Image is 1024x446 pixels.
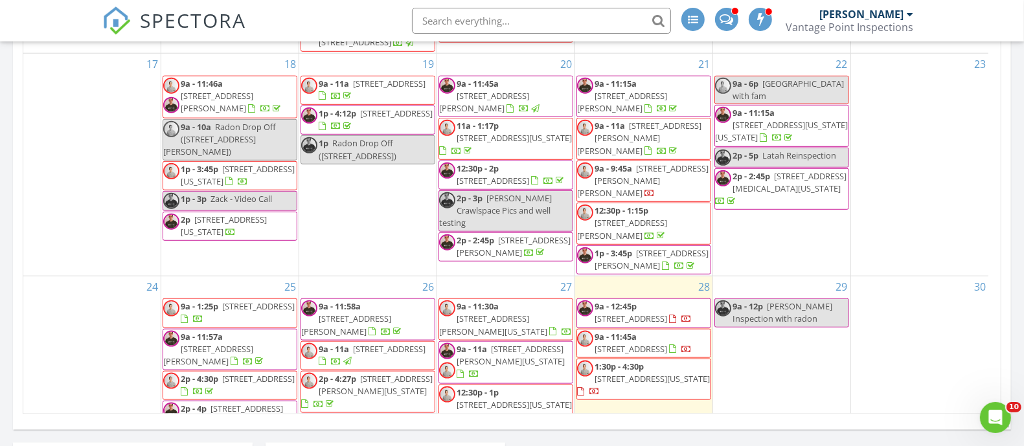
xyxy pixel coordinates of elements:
span: 2p [181,214,190,225]
a: 9a - 11:45a [STREET_ADDRESS][PERSON_NAME] [438,76,573,118]
a: 1p - 3:45p [STREET_ADDRESS][PERSON_NAME] [595,247,709,271]
a: 9a - 11a [STREET_ADDRESS] [319,343,426,367]
a: 9a - 11:15a [STREET_ADDRESS][PERSON_NAME] [577,78,679,114]
span: SPECTORA [140,6,246,34]
img: path_1.pdf_1.png [163,373,179,389]
span: 2p - 2:45p [733,170,770,182]
img: 0n7a1730.jpeg [577,300,593,317]
a: 12:30p - 1p [STREET_ADDRESS][US_STATE] [438,385,573,427]
span: [STREET_ADDRESS] [353,343,426,355]
a: 9a - 1:25p [STREET_ADDRESS] [181,300,295,324]
a: 9a - 11:45a [STREET_ADDRESS] [576,329,711,358]
a: 2p - 4:27p [STREET_ADDRESS][PERSON_NAME][US_STATE] [301,371,435,413]
span: 9a - 11:45a [457,78,499,89]
span: 9a - 11a [457,343,487,355]
img: path_1.pdf_1.png [301,343,317,359]
a: 12:30p - 1:15p [STREET_ADDRESS][PERSON_NAME] [577,205,667,241]
img: path_1.pdf_1.png [301,373,317,389]
span: 1p - 3p [181,193,207,205]
a: Go to August 26, 2025 [420,276,437,297]
span: [STREET_ADDRESS] [319,36,391,48]
img: 0n7a1730.jpeg [715,150,731,166]
img: path_1.pdf_1.png [577,120,593,136]
a: 2p - 4:30p [STREET_ADDRESS] [181,373,295,397]
img: path_1.pdf_1.png [577,162,593,179]
span: [STREET_ADDRESS] [360,107,433,119]
a: 11a - 1:17p [STREET_ADDRESS][US_STATE] [439,120,572,156]
a: 9a - 11a [STREET_ADDRESS][PERSON_NAME][US_STATE] [457,343,565,379]
a: 2p [STREET_ADDRESS][US_STATE] [181,214,267,238]
input: Search everything... [412,8,671,34]
img: 0n7a1730.jpeg [439,78,455,94]
img: The Best Home Inspection Software - Spectora [102,6,131,35]
img: path_1.pdf_1.png [577,361,593,377]
a: 9a - 11:46a [STREET_ADDRESS][PERSON_NAME] [163,76,297,118]
div: Vantage Point Inspections [786,21,913,34]
span: [STREET_ADDRESS][PERSON_NAME] [181,90,253,114]
a: 1:30p - 4:30p [STREET_ADDRESS][US_STATE] [577,361,710,397]
a: Go to August 24, 2025 [144,276,161,297]
a: SPECTORA [102,17,246,45]
td: Go to August 17, 2025 [23,53,161,276]
a: 2p - 4p [STREET_ADDRESS][PERSON_NAME] [181,403,283,427]
a: 9a - 11:58a [STREET_ADDRESS][PERSON_NAME] [301,298,435,340]
td: Go to August 19, 2025 [299,53,437,276]
a: 12:30p - 1:15p [STREET_ADDRESS][PERSON_NAME] [576,203,711,245]
a: 11a - 1:17p [STREET_ADDRESS][US_STATE] [438,118,573,160]
span: [STREET_ADDRESS][MEDICAL_DATA][US_STATE] [733,170,847,194]
span: 2p - 5p [733,150,758,161]
img: 0n7a1730.jpeg [163,403,179,419]
span: 2p - 4:27p [319,373,356,385]
a: 9a - 12:45p [STREET_ADDRESS] [595,300,692,324]
span: 11a - 1:17p [457,120,499,131]
img: 0n7a1730.jpeg [577,247,593,263]
a: Go to August 19, 2025 [420,54,437,74]
a: Go to August 25, 2025 [282,276,299,297]
img: 0n7a1730.jpeg [439,343,455,359]
img: 0n7a1730.jpeg [163,331,179,347]
a: 9a - 11a [STREET_ADDRESS][PERSON_NAME][US_STATE] [438,341,573,384]
img: path_1.pdf_1.png [577,205,593,221]
a: 9a - 11a [STREET_ADDRESS][PERSON_NAME][PERSON_NAME] [577,120,701,156]
span: 2p - 4:30p [181,373,218,385]
span: [STREET_ADDRESS][US_STATE] [595,373,710,385]
span: [STREET_ADDRESS][PERSON_NAME][PERSON_NAME] [577,162,709,199]
span: [STREET_ADDRESS] [457,175,529,186]
a: Go to August 17, 2025 [144,54,161,74]
a: 9a - 11:45a [STREET_ADDRESS][PERSON_NAME] [439,78,541,114]
span: 9a - 10a [181,121,211,133]
div: [PERSON_NAME] [819,8,904,21]
span: [STREET_ADDRESS][PERSON_NAME] [577,90,667,114]
span: 9a - 11:46a [181,78,223,89]
img: 0n7a1730.jpeg [577,78,593,94]
span: Radon Drop Off ([STREET_ADDRESS]) [319,137,396,161]
img: 0n7a1730.jpeg [439,234,455,251]
a: 9a - 11:57a [STREET_ADDRESS][PERSON_NAME] [163,331,266,367]
span: [GEOGRAPHIC_DATA] with fam [733,78,844,102]
span: [STREET_ADDRESS] [222,300,295,312]
img: 0n7a1730.jpeg [715,107,731,123]
iframe: Intercom live chat [980,402,1011,433]
img: 0n7a1730.jpeg [301,137,317,153]
a: 9a - 11:30a [STREET_ADDRESS][PERSON_NAME][US_STATE] [439,300,572,337]
a: 1p - 3:45p [STREET_ADDRESS][US_STATE] [181,163,295,187]
img: path_1.pdf_1.png [163,163,179,179]
span: [STREET_ADDRESS] [595,343,667,355]
span: 1p - 3:45p [595,247,632,259]
a: 9a - 11a [STREET_ADDRESS] [301,341,435,370]
a: Go to August 29, 2025 [834,276,850,297]
span: Radon Drop Off ([STREET_ADDRESS][PERSON_NAME]) [163,121,276,157]
a: 1p - 3:45p [STREET_ADDRESS][PERSON_NAME] [576,245,711,274]
img: 0n7a1730.jpeg [439,162,455,179]
span: [STREET_ADDRESS] [595,313,667,324]
td: Go to August 21, 2025 [575,53,712,276]
a: Go to August 22, 2025 [834,54,850,74]
a: Go to August 30, 2025 [972,276,988,297]
span: [STREET_ADDRESS][PERSON_NAME] [457,234,571,258]
span: 9a - 11a [319,78,349,89]
span: [STREET_ADDRESS][PERSON_NAME] [595,247,709,271]
a: Go to August 21, 2025 [696,54,712,74]
span: [STREET_ADDRESS][PERSON_NAME] [163,343,253,367]
a: Go to August 18, 2025 [282,54,299,74]
span: 9a - 11:58a [319,300,361,312]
